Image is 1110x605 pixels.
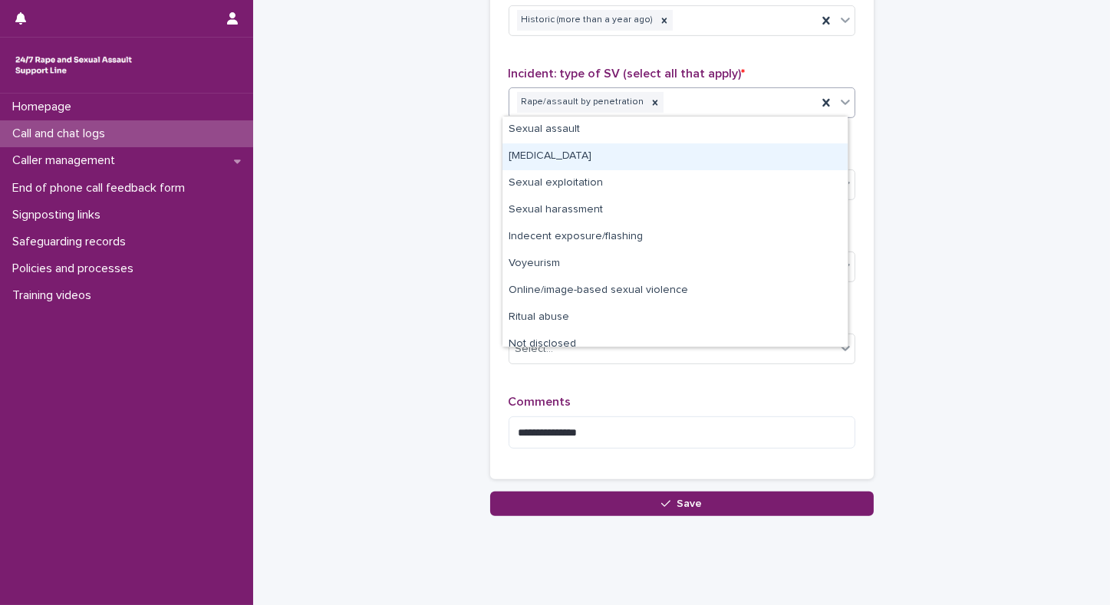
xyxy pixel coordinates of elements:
[502,224,848,251] div: Indecent exposure/flashing
[502,143,848,170] div: Child sexual abuse
[6,261,146,276] p: Policies and processes
[502,278,848,304] div: Online/image-based sexual violence
[12,50,135,81] img: rhQMoQhaT3yELyF149Cw
[517,92,647,113] div: Rape/assault by penetration
[502,117,848,143] div: Sexual assault
[6,235,138,249] p: Safeguarding records
[6,288,104,303] p: Training videos
[517,10,656,31] div: Historic (more than a year ago)
[509,67,746,80] span: Incident: type of SV (select all that apply)
[490,492,874,516] button: Save
[6,153,127,168] p: Caller management
[6,181,197,196] p: End of phone call feedback form
[515,341,554,357] div: Select...
[6,208,113,222] p: Signposting links
[509,396,571,408] span: Comments
[502,304,848,331] div: Ritual abuse
[6,100,84,114] p: Homepage
[6,127,117,141] p: Call and chat logs
[677,498,702,509] span: Save
[502,197,848,224] div: Sexual harassment
[502,170,848,197] div: Sexual exploitation
[502,331,848,358] div: Not disclosed
[502,251,848,278] div: Voyeurism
